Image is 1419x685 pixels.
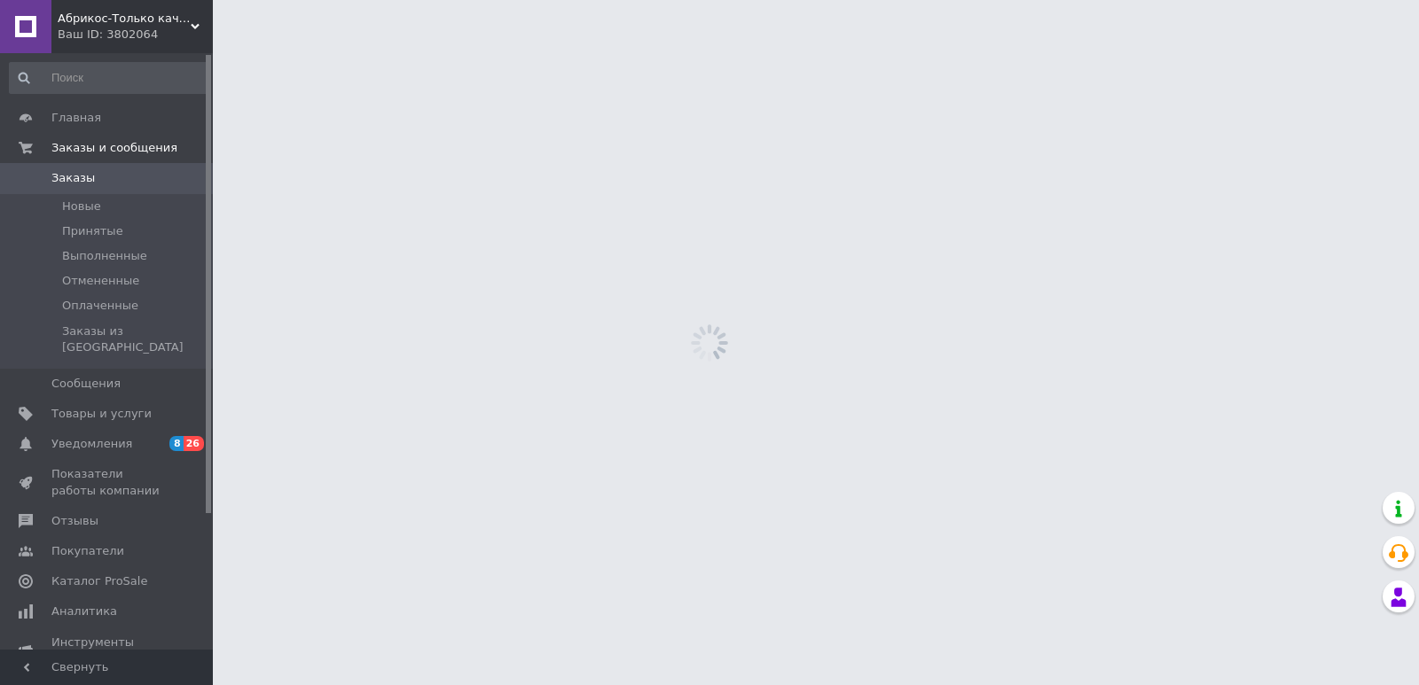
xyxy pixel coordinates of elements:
[62,198,101,214] span: Новые
[58,11,191,27] span: Абрикос-Только качественные товары!
[51,376,121,392] span: Сообщения
[62,248,147,264] span: Выполненные
[184,436,204,451] span: 26
[51,110,101,126] span: Главная
[51,406,152,422] span: Товары и услуги
[51,436,132,452] span: Уведомления
[62,298,138,314] span: Оплаченные
[169,436,184,451] span: 8
[51,603,117,619] span: Аналитика
[51,140,177,156] span: Заказы и сообщения
[58,27,213,43] div: Ваш ID: 3802064
[51,466,164,498] span: Показатели работы компании
[9,62,209,94] input: Поиск
[51,573,147,589] span: Каталог ProSale
[51,634,164,666] span: Инструменты вебмастера и SEO
[62,273,139,289] span: Отмененные
[62,223,123,239] span: Принятые
[51,543,124,559] span: Покупатели
[62,323,208,355] span: Заказы из [GEOGRAPHIC_DATA]
[51,170,95,186] span: Заказы
[51,513,98,529] span: Отзывы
